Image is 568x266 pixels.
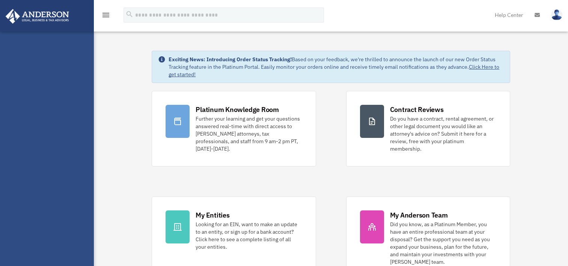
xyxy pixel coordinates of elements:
[196,221,302,251] div: Looking for an EIN, want to make an update to an entity, or sign up for a bank account? Click her...
[196,115,302,153] div: Further your learning and get your questions answered real-time with direct access to [PERSON_NAM...
[346,91,510,166] a: Contract Reviews Do you have a contract, rental agreement, or other legal document you would like...
[196,210,229,220] div: My Entities
[169,63,499,78] a: Click Here to get started!
[390,210,448,220] div: My Anderson Team
[196,105,279,114] div: Platinum Knowledge Room
[169,56,292,63] strong: Exciting News: Introducing Order Status Tracking!
[152,91,316,166] a: Platinum Knowledge Room Further your learning and get your questions answered real-time with dire...
[101,11,110,20] i: menu
[390,105,444,114] div: Contract Reviews
[125,10,134,18] i: search
[3,9,71,24] img: Anderson Advisors Platinum Portal
[390,221,496,266] div: Did you know, as a Platinum Member, you have an entire professional team at your disposal? Get th...
[101,13,110,20] a: menu
[390,115,496,153] div: Do you have a contract, rental agreement, or other legal document you would like an attorney's ad...
[551,9,562,20] img: User Pic
[169,56,503,78] div: Based on your feedback, we're thrilled to announce the launch of our new Order Status Tracking fe...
